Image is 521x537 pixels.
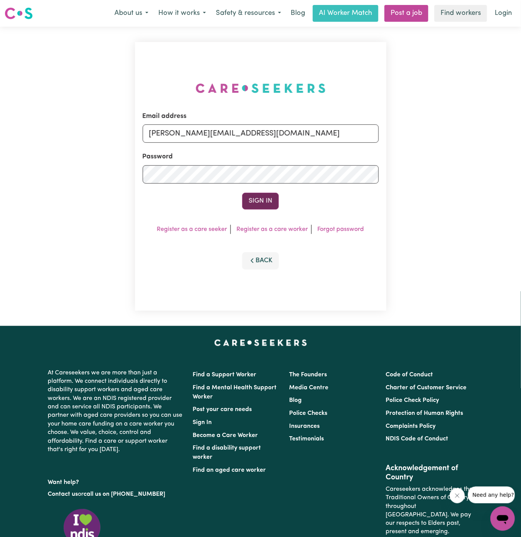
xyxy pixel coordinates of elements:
iframe: Message from company [468,487,515,503]
a: Code of Conduct [386,372,433,378]
a: Find workers [434,5,487,22]
a: Careseekers home page [214,340,307,346]
a: Post your care needs [193,406,252,413]
a: Charter of Customer Service [386,385,467,391]
a: Register as a care seeker [157,226,227,232]
a: Protection of Human Rights [386,410,463,416]
a: Sign In [193,419,212,426]
a: Blog [286,5,310,22]
h2: Acknowledgement of Country [386,464,473,482]
a: Find an aged care worker [193,467,266,473]
a: Careseekers logo [5,5,33,22]
a: Become a Care Worker [193,432,258,439]
a: Police Check Policy [386,397,439,403]
button: How it works [153,5,211,21]
input: Email address [143,124,379,143]
p: or [48,487,183,502]
p: Want help? [48,475,183,487]
button: Back [242,252,279,269]
a: Contact us [48,491,78,497]
button: About us [109,5,153,21]
p: At Careseekers we are more than just a platform. We connect individuals directly to disability su... [48,366,183,457]
a: Find a disability support worker [193,445,261,460]
a: Find a Mental Health Support Worker [193,385,277,400]
a: Login [490,5,516,22]
a: call us on [PHONE_NUMBER] [84,491,165,497]
a: Media Centre [289,385,328,391]
label: Password [143,152,173,162]
img: Careseekers logo [5,6,33,20]
a: NDIS Code of Conduct [386,436,449,442]
a: Complaints Policy [386,423,436,429]
a: Find a Support Worker [193,372,256,378]
a: Post a job [384,5,428,22]
a: The Founders [289,372,327,378]
a: AI Worker Match [313,5,378,22]
button: Sign In [242,193,279,210]
button: Safety & resources [211,5,286,21]
a: Blog [289,397,302,403]
a: Insurances [289,423,320,429]
a: Testimonials [289,436,324,442]
a: Police Checks [289,410,327,416]
a: Register as a care worker [237,226,308,232]
a: Forgot password [318,226,364,232]
label: Email address [143,111,187,121]
iframe: Button to launch messaging window [490,506,515,531]
iframe: Close message [450,488,465,503]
